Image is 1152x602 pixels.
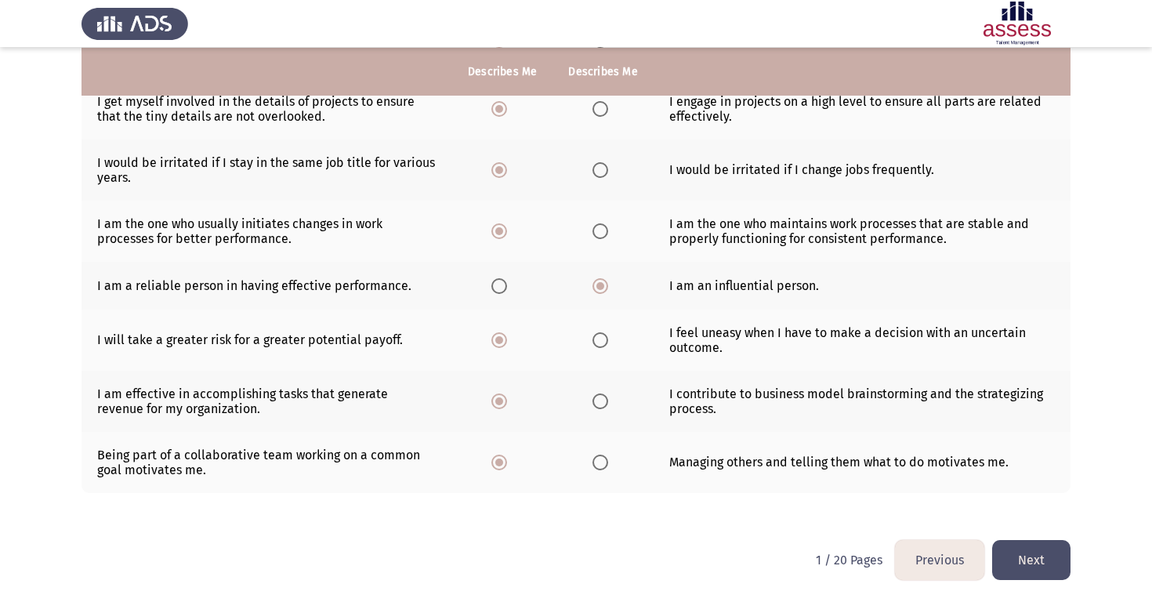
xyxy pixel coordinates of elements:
td: Being part of a collaborative team working on a common goal motivates me. [82,432,452,493]
td: I am an influential person. [654,262,1070,310]
button: load next page [992,540,1070,580]
button: load previous page [895,540,984,580]
mat-radio-group: Select an option [491,332,513,346]
mat-radio-group: Select an option [491,100,513,115]
mat-radio-group: Select an option [491,223,513,238]
th: Describes Me [452,48,552,96]
td: I am a reliable person in having effective performance. [82,262,452,310]
mat-radio-group: Select an option [491,277,513,292]
p: 1 / 20 Pages [816,553,882,568]
th: Describes Me [552,48,653,96]
td: I would be irritated if I stay in the same job title for various years. [82,140,452,201]
mat-radio-group: Select an option [491,454,513,469]
mat-radio-group: Select an option [592,161,614,176]
mat-radio-group: Select an option [592,100,614,115]
mat-radio-group: Select an option [592,277,614,292]
mat-radio-group: Select an option [592,454,614,469]
img: Assess Talent Management logo [82,2,188,45]
td: I am the one who maintains work processes that are stable and properly functioning for consistent... [654,201,1070,262]
td: I will take a greater risk for a greater potential payoff. [82,310,452,371]
img: Assessment logo of Potentiality Assessment R2 (EN/AR) [964,2,1070,45]
td: I am the one who usually initiates changes in work processes for better performance. [82,201,452,262]
mat-radio-group: Select an option [491,393,513,408]
mat-radio-group: Select an option [592,223,614,238]
mat-radio-group: Select an option [592,332,614,346]
td: I get myself involved in the details of projects to ensure that the tiny details are not overlooked. [82,78,452,140]
td: I feel uneasy when I have to make a decision with an uncertain outcome. [654,310,1070,371]
td: I contribute to business model brainstorming and the strategizing process. [654,371,1070,432]
mat-radio-group: Select an option [491,161,513,176]
td: Managing others and telling them what to do motivates me. [654,432,1070,493]
td: I would be irritated if I change jobs frequently. [654,140,1070,201]
mat-radio-group: Select an option [592,393,614,408]
td: I engage in projects on a high level to ensure all parts are related effectively. [654,78,1070,140]
td: I am effective in accomplishing tasks that generate revenue for my organization. [82,371,452,432]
